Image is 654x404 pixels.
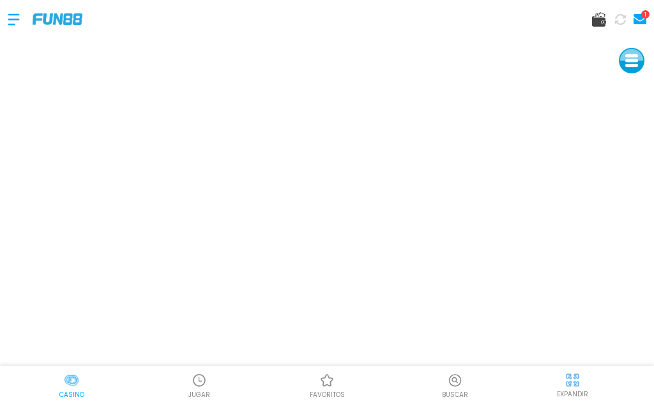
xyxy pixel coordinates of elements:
p: JUGAR [188,390,210,400]
img: Company Logo [33,13,82,24]
p: favoritos [310,390,345,400]
a: Casino JugarCasino JugarJUGAR [135,371,263,400]
img: Casino Jugar [192,373,207,388]
div: 1 [641,10,650,19]
a: CasinoCasinoCasino [8,371,135,400]
button: Buscar [391,371,519,400]
p: EXPANDIR [557,389,588,399]
a: 1 [630,10,646,28]
a: Casino FavoritosCasino Favoritosfavoritos [263,371,391,400]
p: Casino [59,390,84,400]
img: hide [565,372,581,388]
p: Buscar [442,390,468,400]
img: Casino Favoritos [319,373,335,388]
